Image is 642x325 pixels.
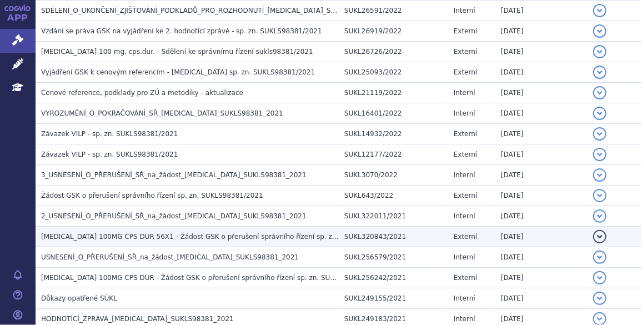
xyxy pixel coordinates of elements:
td: [DATE] [495,206,588,227]
td: SUKL21119/2022 [339,83,448,103]
td: [DATE] [495,1,588,21]
td: SUKL256579/2021 [339,247,448,268]
span: Interní [454,109,475,117]
button: detail [593,4,606,17]
span: Externí [454,192,477,199]
span: Externí [454,151,477,158]
td: SUKL320843/2021 [339,227,448,247]
td: SUKL26726/2022 [339,42,448,62]
span: HODNOTÍCÍ_ZPRÁVA_ZEJULA_SUKLS98381_2021 [41,315,234,323]
button: detail [593,66,606,79]
span: Interní [454,294,475,302]
td: [DATE] [495,103,588,124]
td: [DATE] [495,62,588,83]
td: [DATE] [495,83,588,103]
td: [DATE] [495,165,588,186]
span: VYROZUMĚNÍ_O_POKRAČOVÁNÍ_SŘ_ZEJULA_SUKLS98381_2021 [41,109,283,117]
td: [DATE] [495,186,588,206]
td: [DATE] [495,144,588,165]
span: Interní [454,89,475,97]
span: Interní [454,315,475,323]
span: Závazek VILP - sp. zn. SUKLS98381/2021 [41,151,178,158]
span: Cenové reference, podklady pro ZÚ a metodiky - aktualizace [41,89,243,97]
button: detail [593,168,606,182]
span: Externí [454,233,477,241]
span: SDĚLENÍ_O_UKONČENÍ_ZJIŠŤOVÁNÍ_PODKLADŮ_PRO_ROZHODNUTÍ_ZEJULA_SUKLS98381_2021 [41,7,389,14]
td: SUKL26591/2022 [339,1,448,21]
button: detail [593,292,606,305]
span: Zejula 100 mg, cps.dur. - Sdělení ke správnímu řízení sukls98381/2021 [41,48,313,56]
span: Externí [454,130,477,138]
span: Externí [454,48,477,56]
td: [DATE] [495,124,588,144]
span: Vzdání se práva GSK na vyjádření ke 2. hodnotící zprávě - sp. zn. SUKLS98381/2021 [41,27,322,35]
span: Externí [454,274,477,282]
button: detail [593,271,606,284]
span: 2_USNESENÍ_O_PŘERUŠENÍ_SŘ_na_žádost_ZEJULA_SUKLS98381_2021 [41,212,307,220]
td: [DATE] [495,227,588,247]
span: Interní [454,7,475,14]
button: detail [593,189,606,202]
td: SUKL3070/2022 [339,165,448,186]
span: ZEJULA 100MG CPS DUR - Žádost GSK o přerušení správního řízení sp. zn. SUKLS98381/2021 [41,274,383,282]
td: [DATE] [495,288,588,309]
td: [DATE] [495,247,588,268]
button: detail [593,107,606,120]
span: 3_USNESENÍ_O_PŘERUŠENÍ_SŘ_na_žádost_ZEJULA_SUKLS98381_2021 [41,171,307,179]
span: Interní [454,253,475,261]
button: detail [593,209,606,223]
span: Externí [454,27,477,35]
td: SUKL643/2022 [339,186,448,206]
span: Vyjádření GSK k cenovým referencím - Zejula sp. zn. SUKLS98381/2021 [41,68,315,76]
td: SUKL25093/2022 [339,62,448,83]
button: detail [593,251,606,264]
td: [DATE] [495,21,588,42]
button: detail [593,230,606,243]
span: Žádost GSK o přerušení správního řízení sp. zn. SUKLS98381/2021 [41,192,263,199]
span: Externí [454,68,477,76]
td: SUKL16401/2022 [339,103,448,124]
button: detail [593,45,606,58]
td: SUKL12177/2022 [339,144,448,165]
td: SUKL249155/2021 [339,288,448,309]
td: [DATE] [495,42,588,62]
button: detail [593,86,606,99]
td: SUKL256242/2021 [339,268,448,288]
button: detail [593,24,606,38]
td: [DATE] [495,268,588,288]
span: Interní [454,212,475,220]
span: Závazek VILP - sp. zn. SUKLS98381/2021 [41,130,178,138]
span: Interní [454,171,475,179]
span: USNESENÍ_O_PŘERUŠENÍ_SŘ_na_žádost_ZEJULA_SUKLS98381_2021 [41,253,299,261]
td: SUKL26919/2022 [339,21,448,42]
button: detail [593,148,606,161]
button: detail [593,127,606,141]
td: SUKL14932/2022 [339,124,448,144]
span: ZEJULA 100MG CPS DUR 56X1 - Žádost GSK o přerušení správního řízení sp. zn. SUKLS98381/2021 [41,233,402,241]
span: Důkazy opatřené SÚKL [41,294,117,302]
td: SUKL322011/2021 [339,206,448,227]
